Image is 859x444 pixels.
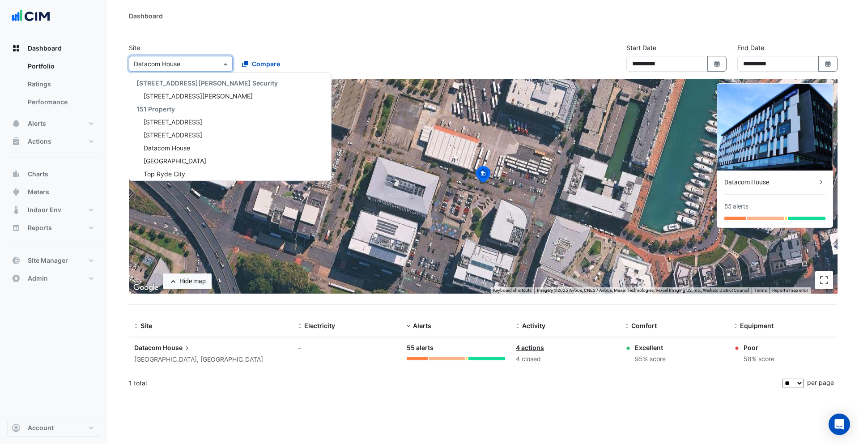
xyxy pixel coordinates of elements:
[28,119,46,128] span: Alerts
[28,423,54,432] span: Account
[298,343,396,352] div: -
[7,219,100,237] button: Reports
[28,170,48,179] span: Charts
[626,43,656,52] label: Start Date
[21,93,100,111] a: Performance
[236,56,286,72] button: Compare
[522,322,545,329] span: Activity
[129,43,140,52] label: Site
[413,322,431,329] span: Alerts
[129,372,781,394] div: 1 total
[28,137,51,146] span: Actions
[12,119,21,128] app-icon: Alerts
[807,379,834,386] span: per page
[635,343,666,352] div: Excellent
[21,75,100,93] a: Ratings
[717,84,833,171] img: Datacom House
[12,188,21,196] app-icon: Meters
[12,44,21,53] app-icon: Dashboard
[304,322,335,329] span: Electricity
[740,322,774,329] span: Equipment
[144,92,253,100] span: [STREET_ADDRESS][PERSON_NAME]
[28,223,52,232] span: Reports
[131,282,161,294] img: Google
[635,354,666,364] div: 95% score
[7,165,100,183] button: Charts
[516,354,614,364] div: 4 closed
[163,343,191,353] span: House
[28,44,62,53] span: Dashboard
[744,343,774,352] div: Poor
[12,170,21,179] app-icon: Charts
[7,57,100,115] div: Dashboard
[136,79,278,87] span: [STREET_ADDRESS][PERSON_NAME] Security
[772,288,808,293] a: Report a map error
[129,73,331,180] div: Options List
[815,271,833,289] button: Toggle fullscreen view
[134,344,162,351] span: Datacom
[12,274,21,283] app-icon: Admin
[12,205,21,214] app-icon: Indoor Env
[136,105,175,113] span: 151 Property
[12,223,21,232] app-icon: Reports
[537,288,749,293] span: Imagery ©2025 Airbus, CNES / Airbus, Maxar Technologies, Vexcel Imaging US, Inc., Waikato Distric...
[163,273,212,289] button: Hide map
[28,256,68,265] span: Site Manager
[7,252,100,269] button: Site Manager
[140,322,152,329] span: Site
[144,118,202,126] span: [STREET_ADDRESS]
[824,60,832,68] fa-icon: Select Date
[473,165,493,186] img: site-pin-selected.svg
[144,170,185,178] span: Top Ryde City
[131,282,161,294] a: Click to see this area on Google Maps
[144,131,202,139] span: [STREET_ADDRESS]
[7,39,100,57] button: Dashboard
[7,419,100,437] button: Account
[493,287,532,294] button: Keyboard shortcuts
[407,343,505,353] div: 55 alerts
[144,157,206,165] span: [GEOGRAPHIC_DATA]
[11,7,51,25] img: Company Logo
[28,205,61,214] span: Indoor Env
[134,354,287,365] div: [GEOGRAPHIC_DATA], [GEOGRAPHIC_DATA]
[724,178,816,187] div: Datacom House
[754,288,767,293] a: Terms (opens in new tab)
[252,59,280,68] span: Compare
[12,137,21,146] app-icon: Actions
[737,43,764,52] label: End Date
[713,60,721,68] fa-icon: Select Date
[631,322,657,329] span: Comfort
[7,183,100,201] button: Meters
[21,57,100,75] a: Portfolio
[144,144,190,152] span: Datacom House
[724,202,748,211] div: 55 alerts
[129,11,163,21] div: Dashboard
[7,201,100,219] button: Indoor Env
[829,414,850,435] div: Open Intercom Messenger
[7,115,100,132] button: Alerts
[744,354,774,364] div: 58% score
[28,274,48,283] span: Admin
[7,132,100,150] button: Actions
[179,277,206,286] div: Hide map
[7,269,100,287] button: Admin
[12,256,21,265] app-icon: Site Manager
[516,344,544,351] a: 4 actions
[28,188,49,196] span: Meters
